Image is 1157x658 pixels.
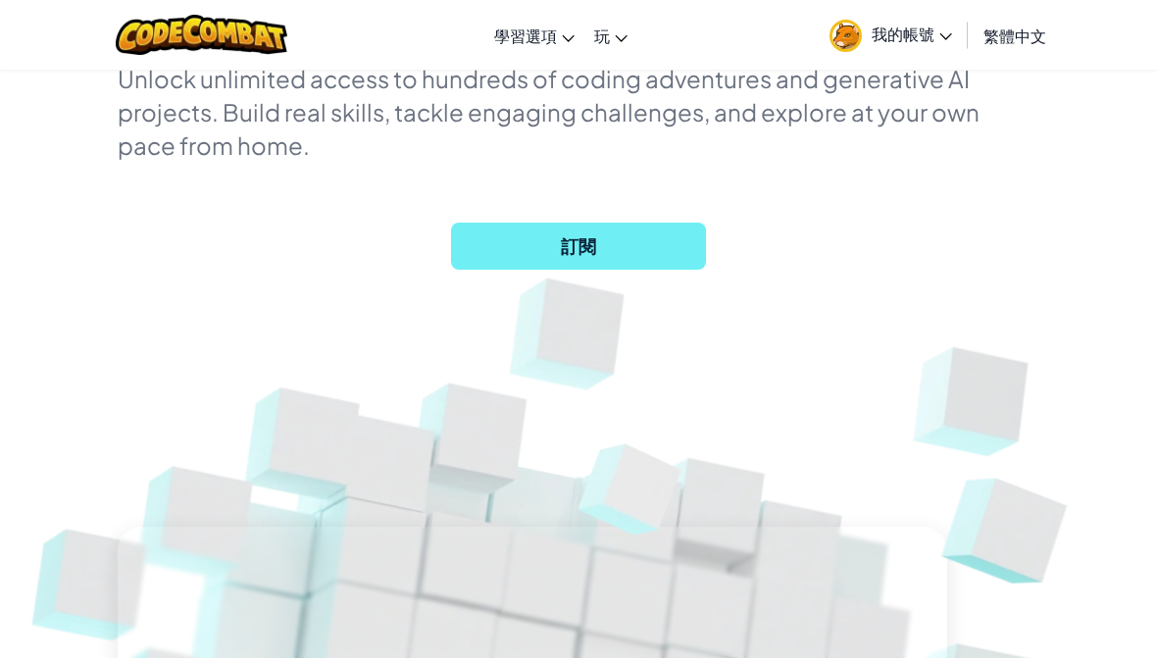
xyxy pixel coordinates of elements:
span: 學習選項 [494,25,557,46]
img: avatar [830,20,862,52]
a: 玩 [584,9,637,62]
span: 玩 [594,25,610,46]
img: CodeCombat logo [116,15,287,55]
a: 學習選項 [484,9,584,62]
a: 繁體中文 [974,9,1056,62]
p: Unlock unlimited access to hundreds of coding adventures and generative AI projects. Build real s... [118,62,1039,162]
button: 訂閱 [451,223,706,270]
img: Overlap cubes [892,403,1132,637]
a: 我的帳號 [820,4,962,66]
span: 繁體中文 [983,25,1046,46]
span: 我的帳號 [872,24,952,44]
img: Overlap cubes [537,400,729,576]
